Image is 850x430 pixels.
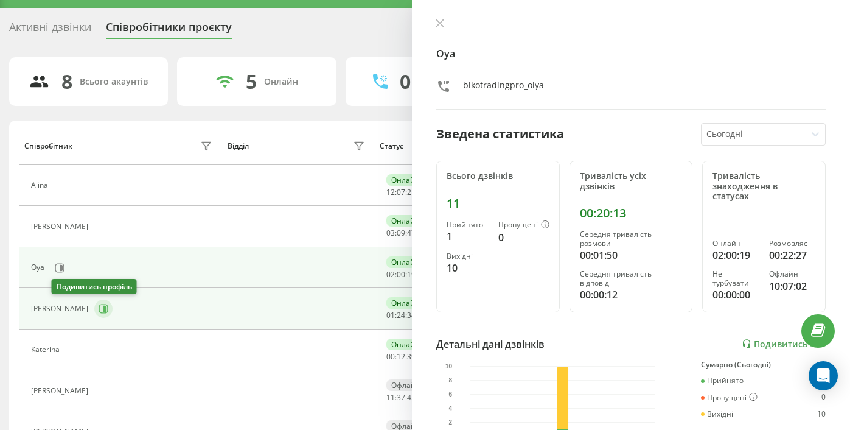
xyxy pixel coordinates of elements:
[407,269,416,280] span: 19
[380,142,403,150] div: Статус
[386,353,416,361] div: : :
[386,187,395,197] span: 12
[397,228,405,238] span: 09
[447,229,489,244] div: 1
[386,351,395,362] span: 00
[701,393,758,403] div: Пропущені
[386,228,395,238] span: 03
[24,142,72,150] div: Співробітник
[31,305,91,313] div: [PERSON_NAME]
[31,222,91,231] div: [PERSON_NAME]
[769,239,815,248] div: Розмовляє
[769,270,815,278] div: Офлайн
[809,361,838,390] div: Open Intercom Messenger
[712,287,759,302] div: 00:00:00
[386,311,416,320] div: : :
[436,125,564,143] div: Зведена статистика
[31,263,47,272] div: Oya
[407,392,416,403] span: 45
[701,410,733,418] div: Вихідні
[31,345,63,354] div: Katerina
[31,387,91,395] div: [PERSON_NAME]
[407,228,416,238] span: 47
[447,252,489,261] div: Вихідні
[580,270,683,287] div: Середня тривалість відповіді
[407,187,416,197] span: 21
[580,230,683,248] div: Середня тривалість розмови
[31,181,51,189] div: Alina
[580,248,683,263] div: 00:01:50
[386,270,416,279] div: : :
[386,392,395,403] span: 11
[407,351,416,362] span: 39
[769,248,815,263] div: 00:22:27
[106,21,232,40] div: Співробітники проєкту
[397,269,405,280] span: 00
[9,21,91,40] div: Активні дзвінки
[80,77,148,87] div: Всього акаунтів
[386,174,425,186] div: Онлайн
[580,287,683,302] div: 00:00:12
[397,351,405,362] span: 12
[397,310,405,320] span: 24
[447,261,489,275] div: 10
[386,310,395,320] span: 01
[449,405,453,412] text: 4
[817,410,826,418] div: 10
[386,269,395,280] span: 02
[701,376,744,385] div: Прийнято
[386,188,416,197] div: : :
[436,46,826,61] h4: Oya
[386,215,425,227] div: Онлайн
[386,256,425,268] div: Онлайн
[821,393,826,403] div: 0
[712,171,815,202] div: Тривалість знаходження в статусах
[447,220,489,229] div: Прийнято
[386,229,416,238] div: : :
[498,230,549,245] div: 0
[712,239,759,248] div: Онлайн
[580,171,683,192] div: Тривалість усіх дзвінків
[436,337,545,351] div: Детальні дані дзвінків
[386,297,425,309] div: Онлайн
[386,393,416,402] div: : :
[449,419,453,426] text: 2
[701,361,826,369] div: Сумарно (Сьогодні)
[400,70,411,93] div: 0
[449,391,453,398] text: 6
[246,70,257,93] div: 5
[386,379,425,391] div: Офлайн
[498,220,549,230] div: Пропущені
[463,79,544,97] div: bikotradingpro_olya
[397,392,405,403] span: 37
[61,70,72,93] div: 8
[264,77,298,87] div: Онлайн
[445,363,453,370] text: 10
[52,279,137,294] div: Подивитись профіль
[712,248,759,263] div: 02:00:19
[769,279,815,294] div: 10:07:02
[580,206,683,220] div: 00:20:13
[397,187,405,197] span: 07
[407,310,416,320] span: 34
[447,196,549,211] div: 11
[712,270,759,287] div: Не турбувати
[228,142,249,150] div: Відділ
[742,339,826,349] a: Подивитись звіт
[386,339,425,350] div: Онлайн
[447,171,549,182] div: Всього дзвінків
[449,377,453,384] text: 8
